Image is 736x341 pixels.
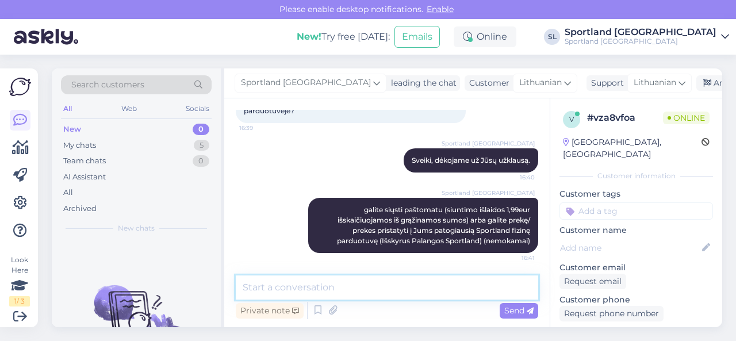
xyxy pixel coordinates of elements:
img: Askly Logo [9,78,31,96]
span: Send [504,305,534,316]
span: Enable [423,4,457,14]
p: Customer phone [559,294,713,306]
div: [GEOGRAPHIC_DATA], [GEOGRAPHIC_DATA] [563,136,701,160]
div: Socials [183,101,212,116]
button: Emails [394,26,440,48]
div: Try free [DATE]: [297,30,390,44]
div: All [61,101,74,116]
span: Search customers [71,79,144,91]
div: Sportland [GEOGRAPHIC_DATA] [565,28,716,37]
div: New [63,124,81,135]
span: galite siųsti paštomatu (siuntimo išlaidos 1,99eur išskaičiuojamos iš grąžinamos sumos) arba gali... [337,205,532,245]
div: leading the chat [386,77,457,89]
span: Lithuanian [634,76,676,89]
span: Online [663,112,710,124]
span: v [569,115,574,124]
p: Visited pages [559,326,713,338]
div: My chats [63,140,96,151]
span: 16:40 [492,173,535,182]
input: Add a tag [559,202,713,220]
div: Online [454,26,516,47]
div: # vza8vfoa [587,111,663,125]
div: 0 [193,155,209,167]
div: 5 [194,140,209,151]
span: Sveiki, dėkojame už Jūsų užklausą. [412,156,530,164]
div: Sportland [GEOGRAPHIC_DATA] [565,37,716,46]
div: Request phone number [559,306,664,321]
div: SL [544,29,560,45]
span: New chats [118,223,155,233]
div: Support [586,77,624,89]
p: Customer tags [559,188,713,200]
div: Web [119,101,139,116]
div: 0 [193,124,209,135]
div: Team chats [63,155,106,167]
div: AI Assistant [63,171,106,183]
div: Look Here [9,255,30,306]
div: Customer [465,77,509,89]
span: Lithuanian [519,76,562,89]
span: 16:39 [239,124,282,132]
div: Archived [63,203,97,214]
div: All [63,187,73,198]
span: Sportland [GEOGRAPHIC_DATA] [442,189,535,197]
p: Customer name [559,224,713,236]
div: 1 / 3 [9,296,30,306]
div: Request email [559,274,626,289]
b: New! [297,31,321,42]
span: 16:41 [492,254,535,262]
div: Customer information [559,171,713,181]
span: Sportland [GEOGRAPHIC_DATA] [241,76,371,89]
input: Add name [560,242,700,254]
p: Customer email [559,262,713,274]
div: Private note [236,303,304,319]
a: Sportland [GEOGRAPHIC_DATA]Sportland [GEOGRAPHIC_DATA] [565,28,729,46]
span: Sportland [GEOGRAPHIC_DATA] [442,139,535,148]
